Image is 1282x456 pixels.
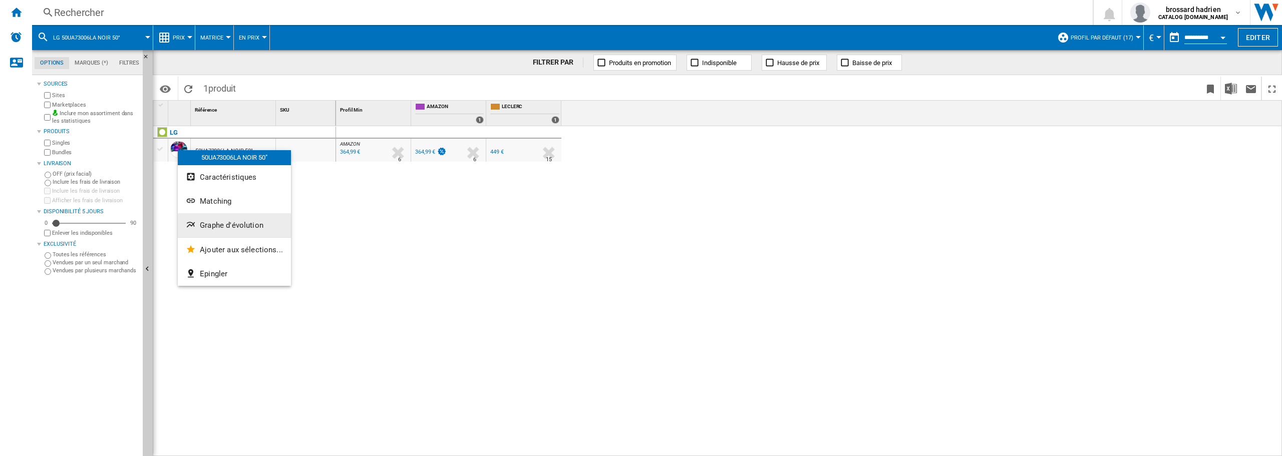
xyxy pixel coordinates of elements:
[178,150,291,165] div: 50UA73006LA NOIR 50"
[178,189,291,213] button: Matching
[178,238,291,262] button: Ajouter aux sélections...
[178,262,291,286] button: Epingler...
[200,269,227,278] span: Epingler
[200,173,256,182] span: Caractéristiques
[200,197,231,206] span: Matching
[178,213,291,237] button: Graphe d'évolution
[200,221,263,230] span: Graphe d'évolution
[178,165,291,189] button: Caractéristiques
[200,245,283,254] span: Ajouter aux sélections...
